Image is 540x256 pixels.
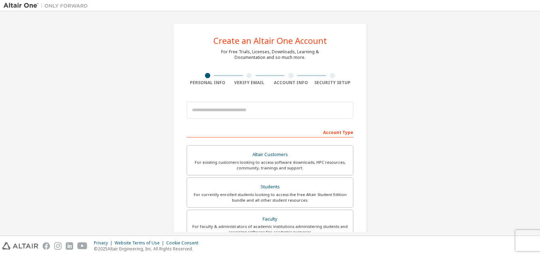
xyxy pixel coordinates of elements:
[187,126,353,137] div: Account Type
[115,240,166,246] div: Website Terms of Use
[191,182,349,192] div: Students
[270,80,312,86] div: Account Info
[166,240,202,246] div: Cookie Consent
[4,2,91,9] img: Altair One
[54,242,62,250] img: instagram.svg
[191,160,349,171] div: For existing customers looking to access software downloads, HPC resources, community, trainings ...
[94,246,202,252] p: © 2025 Altair Engineering, Inc. All Rights Reserved.
[77,242,88,250] img: youtube.svg
[191,192,349,203] div: For currently enrolled students looking to access the free Altair Student Edition bundle and all ...
[191,150,349,160] div: Altair Customers
[221,49,319,60] div: For Free Trials, Licenses, Downloads, Learning & Documentation and so much more.
[191,224,349,235] div: For faculty & administrators of academic institutions administering students and accessing softwa...
[66,242,73,250] img: linkedin.svg
[229,80,270,86] div: Verify Email
[2,242,38,250] img: altair_logo.svg
[187,80,229,86] div: Personal Info
[312,80,354,86] div: Security Setup
[213,36,327,45] div: Create an Altair One Account
[94,240,115,246] div: Privacy
[43,242,50,250] img: facebook.svg
[191,214,349,224] div: Faculty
